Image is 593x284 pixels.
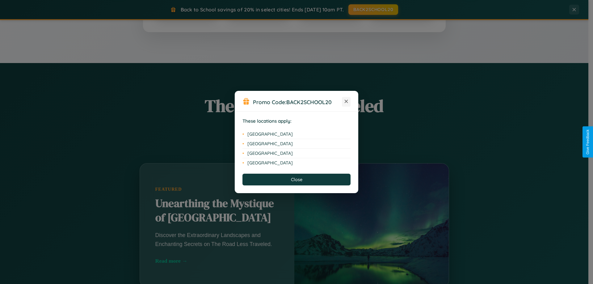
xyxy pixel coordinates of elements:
button: Close [242,174,351,185]
h3: Promo Code: [253,99,342,105]
li: [GEOGRAPHIC_DATA] [242,149,351,158]
li: [GEOGRAPHIC_DATA] [242,129,351,139]
li: [GEOGRAPHIC_DATA] [242,158,351,167]
strong: These locations apply: [242,118,292,124]
div: Give Feedback [586,129,590,155]
b: BACK2SCHOOL20 [286,99,332,105]
li: [GEOGRAPHIC_DATA] [242,139,351,149]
